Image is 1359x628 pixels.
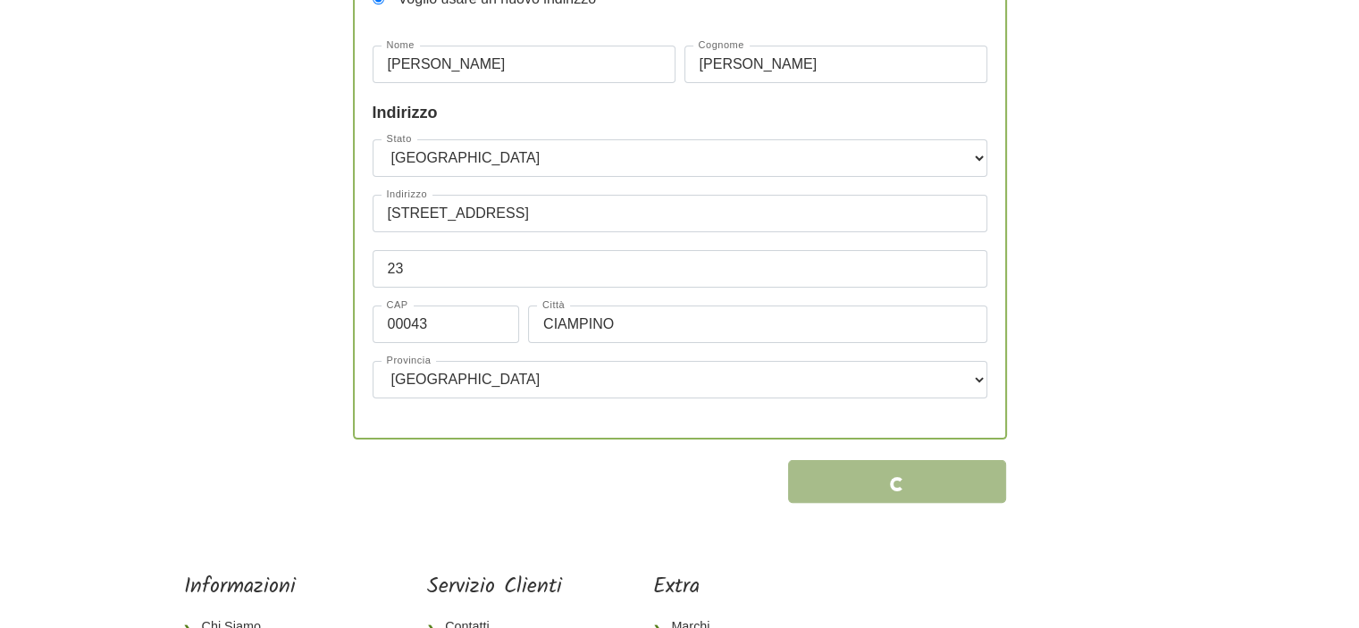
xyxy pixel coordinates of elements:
[373,101,987,125] legend: Indirizzo
[382,40,420,50] label: Nome
[373,195,987,232] input: Indirizzo
[382,189,432,199] label: Indirizzo
[427,574,562,600] h5: Servizio Clienti
[653,574,771,600] h5: Extra
[684,46,987,83] input: Cognome
[373,46,675,83] input: Nome
[537,300,570,310] label: Città
[184,574,336,600] h5: Informazioni
[373,250,987,288] input: Indirizzo 2 (Azienda, c/o, interno, campanello...)
[693,40,750,50] label: Cognome
[382,356,437,365] label: Provincia
[373,306,520,343] input: CAP
[382,134,417,144] label: Stato
[528,306,987,343] input: Città
[382,300,414,310] label: CAP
